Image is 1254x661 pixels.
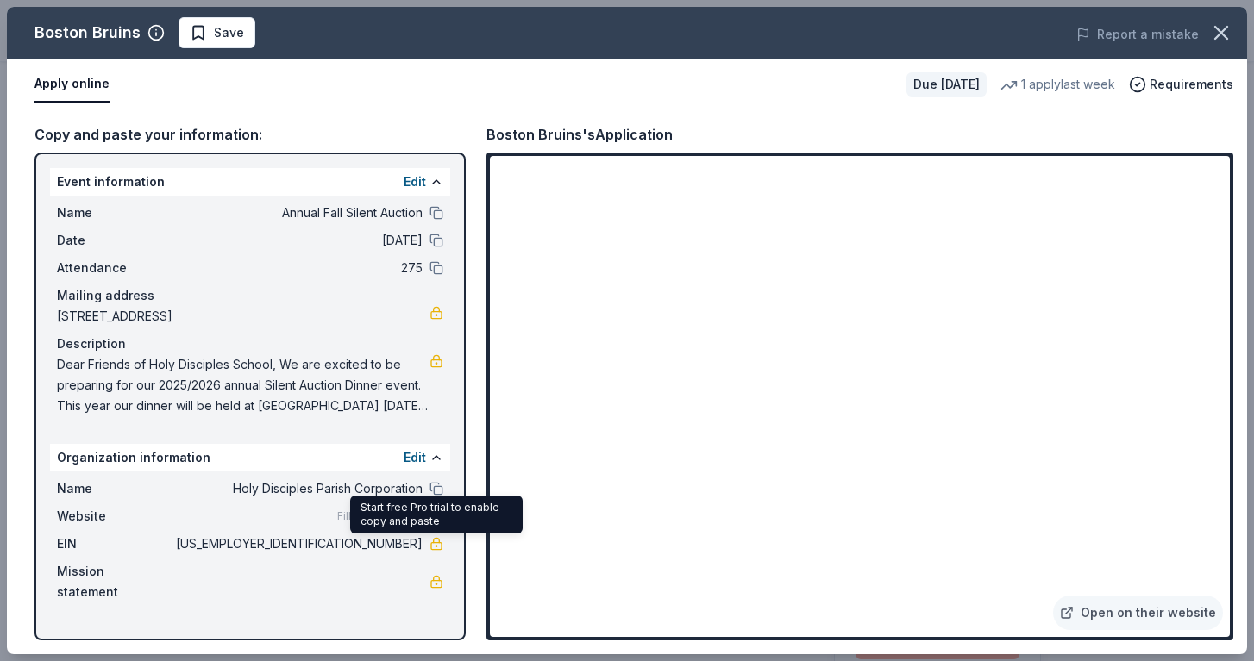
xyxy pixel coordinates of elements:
[57,561,172,602] span: Mission statement
[172,203,423,223] span: Annual Fall Silent Auction
[906,72,987,97] div: Due [DATE]
[57,334,443,354] div: Description
[57,354,429,416] span: Dear Friends of Holy Disciples School, We are excited to be preparing for our 2025/2026 annual Si...
[57,203,172,223] span: Name
[214,22,244,43] span: Save
[179,17,255,48] button: Save
[1053,596,1223,630] a: Open on their website
[57,506,172,527] span: Website
[50,168,450,196] div: Event information
[57,285,443,306] div: Mailing address
[34,66,110,103] button: Apply online
[172,533,423,554] span: [US_EMPLOYER_IDENTIFICATION_NUMBER]
[172,230,423,251] span: [DATE]
[57,258,172,278] span: Attendance
[1000,74,1115,95] div: 1 apply last week
[50,444,450,471] div: Organization information
[486,123,673,146] div: Boston Bruins's Application
[350,496,523,533] div: Start free Pro trial to enable copy and paste
[34,19,141,47] div: Boston Bruins
[404,447,426,468] button: Edit
[172,258,423,278] span: 275
[404,171,426,192] button: Edit
[57,230,172,251] span: Date
[57,306,429,327] span: [STREET_ADDRESS]
[34,123,466,146] div: Copy and paste your information:
[172,478,423,499] span: Holy Disciples Parish Corporation
[337,509,423,523] span: Fill in using "Edit"
[1129,74,1233,95] button: Requirements
[57,533,172,554] span: EIN
[1076,24,1199,45] button: Report a mistake
[1150,74,1233,95] span: Requirements
[57,478,172,499] span: Name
